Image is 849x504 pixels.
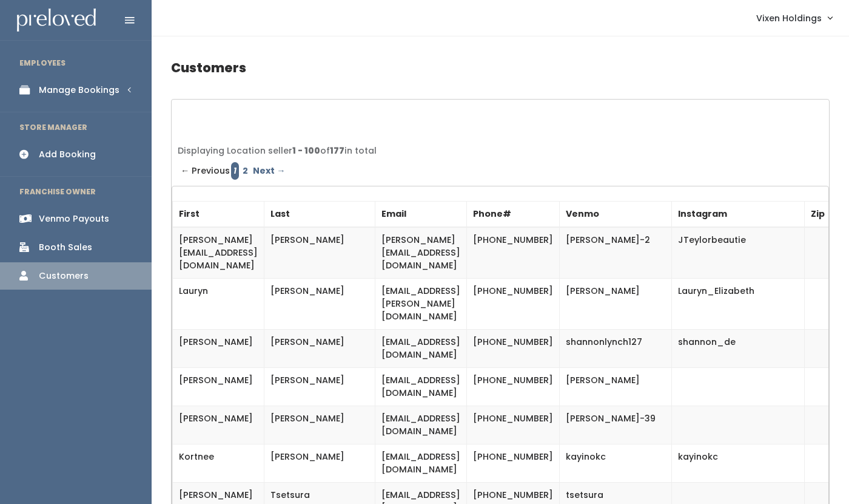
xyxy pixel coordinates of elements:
td: [PERSON_NAME] [173,330,264,368]
td: Lauryn [173,279,264,330]
td: [PERSON_NAME][EMAIL_ADDRESS][DOMAIN_NAME] [375,227,467,279]
th: Last [264,202,375,228]
td: [PERSON_NAME] [173,368,264,406]
em: Page 1 [231,162,239,180]
div: Add Booking [39,148,96,161]
td: Lauryn_Elizabeth [672,279,805,330]
td: [PERSON_NAME] [264,368,375,406]
img: preloved logo [17,9,96,32]
td: [PHONE_NUMBER] [467,279,560,330]
a: Vixen Holdings [744,5,844,31]
div: Venmo Payouts [39,213,109,225]
td: [PERSON_NAME] [264,227,375,279]
div: Displaying Location seller of in total [178,145,823,157]
td: [PERSON_NAME] [560,368,672,406]
th: Phone# [467,202,560,228]
td: shannonlynch127 [560,330,672,368]
td: [PHONE_NUMBER] [467,444,560,483]
th: Zip [805,202,831,228]
td: [PERSON_NAME]-39 [560,406,672,444]
td: [EMAIL_ADDRESS][PERSON_NAME][DOMAIN_NAME] [375,279,467,330]
td: [PHONE_NUMBER] [467,227,560,279]
td: [EMAIL_ADDRESS][DOMAIN_NAME] [375,368,467,406]
th: Instagram [672,202,805,228]
div: Customers [39,270,89,282]
td: [PERSON_NAME] [560,279,672,330]
td: [PERSON_NAME] [264,444,375,483]
a: Next → [250,162,287,180]
td: Kortnee [173,444,264,483]
span: Vixen Holdings [756,12,822,25]
div: Pagination [178,162,823,180]
td: [PHONE_NUMBER] [467,368,560,406]
td: [EMAIL_ADDRESS][DOMAIN_NAME] [375,330,467,368]
td: [PERSON_NAME] [264,406,375,444]
td: kayinokc [560,444,672,483]
td: [PERSON_NAME][EMAIL_ADDRESS][DOMAIN_NAME] [173,227,264,279]
h4: Customers [171,51,830,84]
span: ← Previous [181,162,230,180]
td: [EMAIL_ADDRESS][DOMAIN_NAME] [375,406,467,444]
td: [PHONE_NUMBER] [467,406,560,444]
b: 177 [330,145,344,157]
th: Email [375,202,467,228]
td: [PERSON_NAME]-2 [560,227,672,279]
th: Venmo [560,202,672,228]
td: [EMAIL_ADDRESS][DOMAIN_NAME] [375,444,467,483]
td: [PERSON_NAME] [173,406,264,444]
div: Booth Sales [39,241,92,254]
td: shannon_de [672,330,805,368]
b: 1 - 100 [292,145,320,157]
th: First [173,202,264,228]
a: Page 2 [240,162,250,180]
td: [PHONE_NUMBER] [467,330,560,368]
div: Manage Bookings [39,84,119,97]
td: kayinokc [672,444,805,483]
td: [PERSON_NAME] [264,279,375,330]
td: JTeylorbeautie [672,227,805,279]
td: [PERSON_NAME] [264,330,375,368]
